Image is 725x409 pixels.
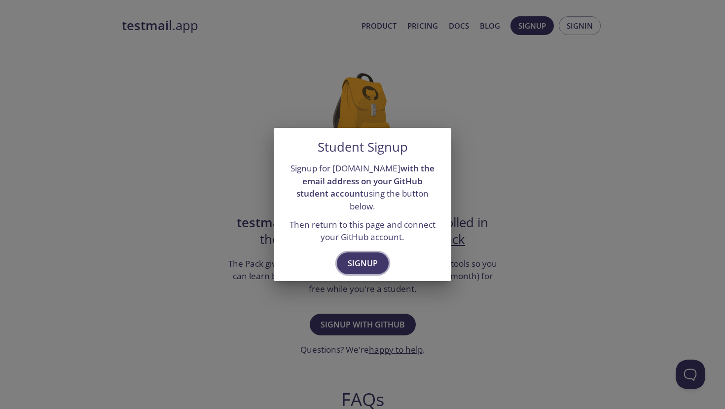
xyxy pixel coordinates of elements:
span: Signup [348,256,378,270]
strong: with the email address on your GitHub student account [296,163,435,199]
button: Signup [337,252,389,274]
p: Signup for [DOMAIN_NAME] using the button below. [286,162,439,213]
h5: Student Signup [318,140,408,155]
p: Then return to this page and connect your GitHub account. [286,218,439,244]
